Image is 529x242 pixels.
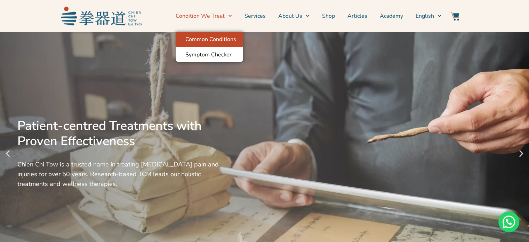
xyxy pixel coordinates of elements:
div: Previous slide [3,149,12,158]
nav: Menu [146,7,441,25]
a: Services [245,7,266,25]
div: Next slide [517,149,526,158]
a: Symptom Checker [176,47,243,62]
a: English [416,7,441,25]
img: Website Icon-03 [451,12,459,21]
a: Common Conditions [176,32,243,47]
a: Articles [347,7,367,25]
ul: Condition We Treat [176,32,243,62]
div: Chien Chi Tow is a trusted name in treating [MEDICAL_DATA] pain and injuries for over 50 years. R... [17,159,220,189]
div: Patient-centred Treatments with Proven Effectiveness [17,118,220,149]
span: English [416,12,434,20]
a: Condition We Treat [176,7,232,25]
a: Shop [322,7,335,25]
a: Academy [380,7,403,25]
a: About Us [278,7,310,25]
